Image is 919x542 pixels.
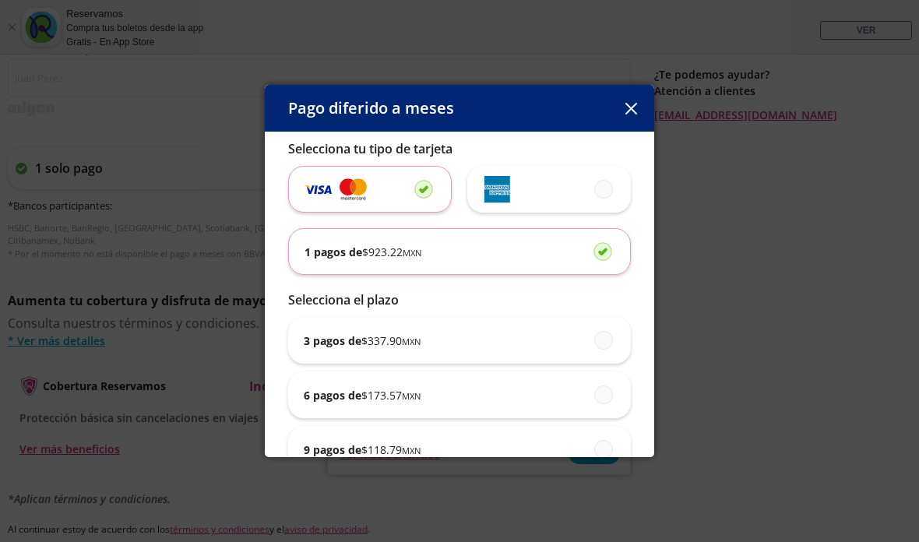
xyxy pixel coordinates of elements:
[305,181,332,199] img: svg+xml;base64,PD94bWwgdmVyc2lvbj0iMS4wIiBlbmNvZGluZz0iVVRGLTgiIHN0YW5kYWxvbmU9Im5vIj8+Cjxzdmcgd2...
[304,442,421,458] p: 9 pagos de
[402,445,421,456] small: MXN
[288,139,631,158] p: Selecciona tu tipo de tarjeta
[288,290,631,309] p: Selecciona el plazo
[361,442,421,458] span: $ 118.79
[288,97,454,120] p: Pago diferido a meses
[340,177,367,202] img: svg+xml;base64,PD94bWwgdmVyc2lvbj0iMS4wIiBlbmNvZGluZz0iVVRGLTgiIHN0YW5kYWxvbmU9Im5vIj8+Cjxzdmcgd2...
[402,336,421,347] small: MXN
[402,390,421,402] small: MXN
[361,333,421,349] span: $ 337.90
[361,387,421,403] span: $ 173.57
[304,387,421,403] p: 6 pagos de
[483,176,510,203] img: svg+xml;base64,PD94bWwgdmVyc2lvbj0iMS4wIiBlbmNvZGluZz0iVVRGLTgiIHN0YW5kYWxvbmU9Im5vIj8+Cjxzdmcgd2...
[403,247,421,259] small: MXN
[304,333,421,349] p: 3 pagos de
[362,244,421,260] span: $ 923.22
[829,452,903,526] iframe: Messagebird Livechat Widget
[305,244,421,260] p: 1 pagos de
